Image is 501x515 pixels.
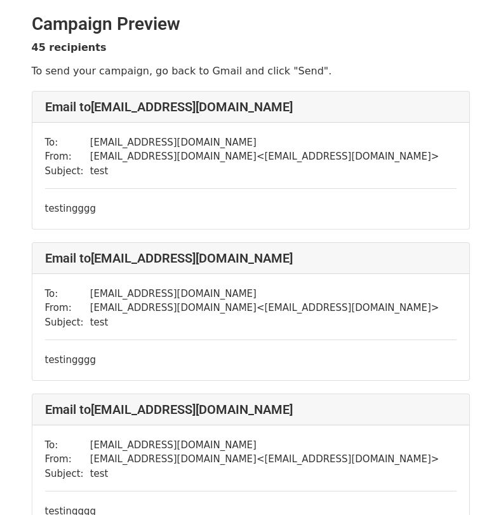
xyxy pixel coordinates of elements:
div: testingggg [45,353,457,367]
td: To: [45,438,90,453]
td: test [90,467,439,481]
p: To send your campaign, go back to Gmail and click "Send". [32,64,470,78]
td: [EMAIL_ADDRESS][DOMAIN_NAME] [90,135,439,150]
td: Subject: [45,467,90,481]
td: [EMAIL_ADDRESS][DOMAIN_NAME] < [EMAIL_ADDRESS][DOMAIN_NAME] > [90,452,439,467]
td: test [90,164,439,179]
td: From: [45,452,90,467]
td: test [90,315,439,330]
h4: Email to [EMAIL_ADDRESS][DOMAIN_NAME] [45,402,457,417]
td: [EMAIL_ADDRESS][DOMAIN_NAME] < [EMAIL_ADDRESS][DOMAIN_NAME] > [90,149,439,164]
h4: Email to [EMAIL_ADDRESS][DOMAIN_NAME] [45,251,457,266]
strong: 45 recipients [32,41,107,53]
td: [EMAIL_ADDRESS][DOMAIN_NAME] < [EMAIL_ADDRESS][DOMAIN_NAME] > [90,301,439,315]
td: [EMAIL_ADDRESS][DOMAIN_NAME] [90,438,439,453]
td: To: [45,135,90,150]
td: [EMAIL_ADDRESS][DOMAIN_NAME] [90,287,439,301]
td: From: [45,149,90,164]
td: Subject: [45,315,90,330]
td: From: [45,301,90,315]
h2: Campaign Preview [32,13,470,35]
div: testingggg [45,202,457,216]
td: Subject: [45,164,90,179]
td: To: [45,287,90,301]
h4: Email to [EMAIL_ADDRESS][DOMAIN_NAME] [45,99,457,114]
